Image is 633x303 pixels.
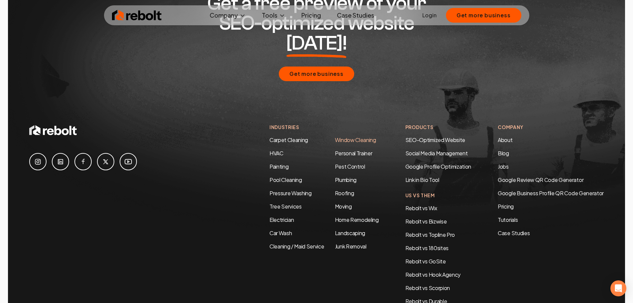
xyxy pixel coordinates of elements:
a: Moving [335,203,352,210]
h4: Products [405,124,471,131]
a: Social Media Management [405,150,468,157]
button: Company [204,9,251,22]
a: Pricing [498,203,604,211]
a: HVAC [269,150,283,157]
a: Home Remodeling [335,216,379,223]
img: Rebolt Logo [112,9,162,22]
a: Link in Bio Tool [405,176,439,183]
a: Rebolt vs Hook Agency [405,271,461,278]
a: Pricing [296,9,326,22]
a: Rebolt vs Wix [405,205,437,212]
h4: Industries [269,124,379,131]
a: Carpet Cleaning [269,136,308,143]
a: Pest Control [335,163,365,170]
a: Rebolt vs Scorpion [405,284,450,291]
a: Pressure Washing [269,190,312,197]
a: Junk Removal [335,243,367,250]
a: Rebolt vs GoSite [405,258,446,265]
a: Roofing [335,190,354,197]
a: Rebolt vs Bizwise [405,218,447,225]
a: Blog [498,150,509,157]
a: Login [422,11,437,19]
a: Car Wash [269,229,292,236]
span: [DATE]! [286,33,347,53]
a: Google Profile Optimization [405,163,471,170]
a: Case Studies [498,229,604,237]
a: Electrician [269,216,294,223]
h4: Company [498,124,604,131]
a: About [498,136,512,143]
a: Window Cleaning [335,136,376,143]
a: Case Studies [332,9,379,22]
a: Google Business Profile QR Code Generator [498,190,604,197]
a: Plumbing [335,176,357,183]
a: Cleaning / Maid Service [269,243,324,250]
button: Tools [257,9,291,22]
a: Pool Cleaning [269,176,302,183]
a: Jobs [498,163,509,170]
a: Tutorials [498,216,604,224]
a: Rebolt vs Topline Pro [405,231,455,238]
a: Google Review QR Code Generator [498,176,583,183]
a: Rebolt vs 180sites [405,244,449,251]
h4: Us Vs Them [405,192,471,199]
button: Get more business [446,8,521,23]
a: Landscaping [335,229,365,236]
a: SEO-Optimized Website [405,136,465,143]
a: Tree Services [269,203,302,210]
a: Painting [269,163,288,170]
button: Get more business [279,67,354,81]
div: Open Intercom Messenger [610,280,626,296]
a: Personal Trainer [335,150,372,157]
